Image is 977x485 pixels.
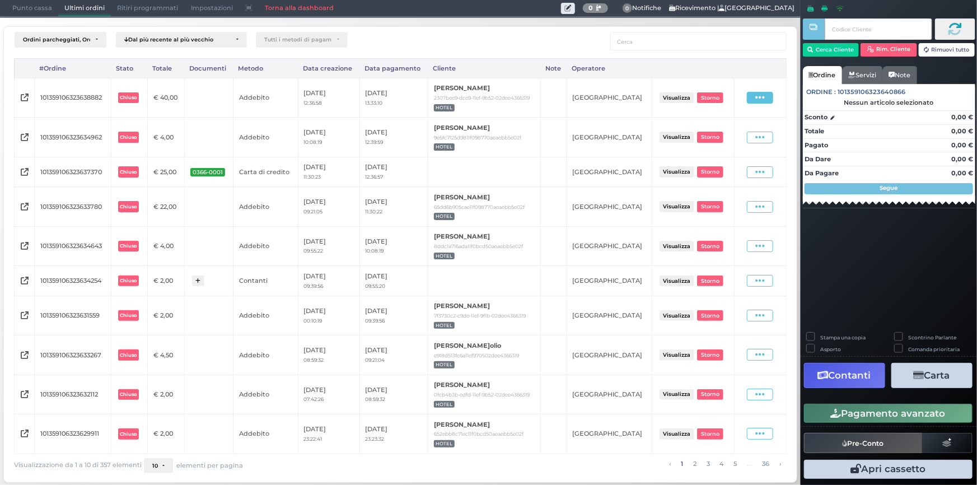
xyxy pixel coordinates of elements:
strong: 0,00 € [951,127,973,135]
b: [PERSON_NAME]olio [434,342,501,349]
small: 65dd6b905cae11f098770aeaebb5e02f [434,204,525,210]
button: Apri cassetto [804,460,973,479]
td: [DATE] [298,375,359,414]
td: [GEOGRAPHIC_DATA] [567,266,652,296]
td: [GEOGRAPHIC_DATA] [567,414,652,454]
span: Punto cassa [6,1,58,16]
td: 101359106323638882 [35,78,111,117]
small: 09:55:20 [365,283,385,289]
td: [DATE] [298,78,359,117]
button: Visualizza [660,276,694,286]
small: 08:59:32 [365,396,385,402]
span: 0 [623,3,633,13]
small: 12:36:57 [365,174,383,180]
span: HOTEL [434,440,455,447]
td: Addebito [233,78,298,117]
button: Storno [697,92,723,103]
strong: Da Dare [805,155,831,163]
a: Torna alla dashboard [259,1,340,16]
div: Data pagamento [359,59,428,78]
td: [DATE] [298,414,359,454]
span: Impostazioni [185,1,239,16]
td: Addebito [233,335,298,375]
strong: 0,00 € [951,113,973,121]
div: elementi per pagina [144,458,243,474]
button: Tutti i metodi di pagamento [256,32,348,48]
td: [GEOGRAPHIC_DATA] [567,118,652,157]
b: Chiuso [120,204,137,209]
div: Operatore [567,59,652,78]
a: Note [882,66,917,84]
b: [PERSON_NAME] [434,421,490,428]
button: Ordini parcheggiati, Ordini aperti, Ordini chiusi [15,32,106,48]
span: Ordine : [807,87,836,97]
td: 101359106323632112 [35,375,111,414]
a: Servizi [842,66,882,84]
td: [DATE] [359,414,428,454]
td: [DATE] [359,187,428,226]
td: € 2,00 [148,414,185,454]
td: [DATE] [359,335,428,375]
small: 23:23:32 [365,436,384,442]
b: Chiuso [120,95,137,100]
b: Chiuso [120,134,137,140]
small: 11:30:22 [365,208,382,214]
small: 07:42:26 [303,396,324,402]
div: Documenti [185,59,233,78]
button: Visualizza [660,92,694,103]
div: Tutti i metodi di pagamento [264,36,331,43]
b: Chiuso [120,391,137,397]
td: € 22,00 [148,187,185,226]
button: Visualizza [660,428,694,439]
button: Carta [891,363,973,388]
strong: 0,00 € [951,169,973,177]
div: Totale [148,59,185,78]
a: alla pagina 2 [690,458,699,470]
td: [DATE] [359,375,428,414]
a: alla pagina 4 [717,458,727,470]
button: Cerca Cliente [803,43,859,57]
button: Rimuovi tutto [919,43,975,57]
td: 101359106323633267 [35,335,111,375]
button: Visualizza [660,241,694,251]
td: [GEOGRAPHIC_DATA] [567,187,652,226]
button: Storno [697,389,723,400]
span: HOTEL [434,401,455,408]
strong: Totale [805,127,824,135]
button: Visualizza [660,389,694,400]
a: Ordine [803,66,842,84]
div: Stato [111,59,147,78]
b: [PERSON_NAME] [434,232,490,240]
button: Visualizza [660,349,694,360]
button: Visualizza [660,166,694,177]
td: [GEOGRAPHIC_DATA] [567,335,652,375]
strong: Da Pagare [805,169,839,177]
div: #Ordine [35,59,111,78]
button: Visualizza [660,310,694,321]
a: pagina precedente [666,458,674,470]
b: Chiuso [120,278,137,283]
b: [PERSON_NAME] [434,193,490,201]
td: € 25,00 [148,157,185,187]
small: 9e5fc7125d9811f098770aeaebb5e02f [434,134,521,141]
input: Codice Cliente [825,18,932,40]
a: pagina successiva [777,458,784,470]
div: Ordini parcheggiati, Ordini aperti, Ordini chiusi [23,36,90,43]
a: alla pagina 3 [703,458,713,470]
td: [DATE] [359,226,428,265]
b: Chiuso [120,352,137,358]
button: 10 [144,458,173,474]
small: 12:36:58 [303,100,322,106]
b: Chiuso [120,243,137,249]
strong: Segue [880,184,898,192]
b: [PERSON_NAME] [434,124,490,132]
td: 101359106323634643 [35,226,111,265]
span: Ultimi ordini [58,1,111,16]
small: 10:08:19 [303,139,322,145]
span: HOTEL [434,213,455,220]
button: Visualizza [660,132,694,142]
td: [DATE] [298,296,359,335]
small: 23:22:41 [303,436,322,442]
td: [DATE] [298,266,359,296]
td: [GEOGRAPHIC_DATA] [567,296,652,335]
